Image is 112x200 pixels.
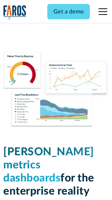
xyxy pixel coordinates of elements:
[3,145,109,198] h1: for the enterprise reality
[3,52,109,128] img: Dora Metrics Dashboard
[94,3,109,20] div: menu
[3,5,27,20] a: home
[3,147,94,184] span: [PERSON_NAME] metrics dashboards
[3,5,27,20] img: Logo of the analytics and reporting company Faros.
[47,4,90,19] a: Get a demo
